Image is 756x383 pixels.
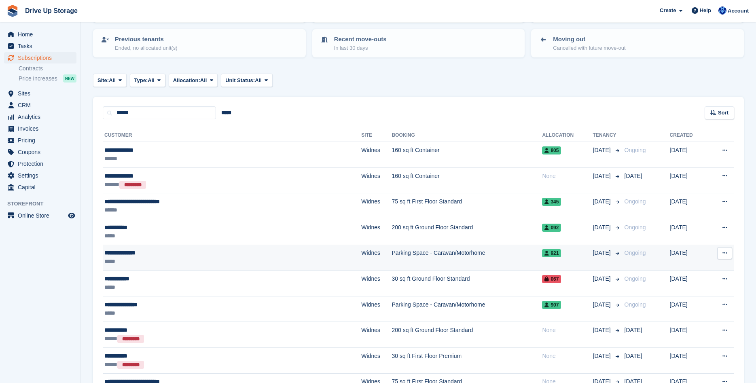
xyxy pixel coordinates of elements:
button: Allocation: All [169,74,218,87]
td: Widnes [361,296,392,322]
a: Contracts [19,65,76,72]
span: [DATE] [593,249,612,257]
span: [DATE] [625,353,642,359]
span: Subscriptions [18,52,66,63]
p: In last 30 days [334,44,387,52]
span: Settings [18,170,66,181]
td: Parking Space - Caravan/Motorhome [392,296,542,322]
a: Recent move-outs In last 30 days [313,30,524,57]
span: Invoices [18,123,66,134]
td: [DATE] [670,245,707,271]
th: Allocation [542,129,593,142]
span: [DATE] [593,275,612,283]
td: 30 sq ft First Floor Premium [392,347,542,373]
span: CRM [18,99,66,111]
a: menu [4,111,76,123]
div: None [542,172,593,180]
td: 160 sq ft Container [392,167,542,193]
span: Ongoing [625,147,646,153]
td: Widnes [361,167,392,193]
span: 921 [542,249,561,257]
span: Create [660,6,676,15]
td: 200 sq ft Ground Floor Standard [392,322,542,348]
a: Moving out Cancelled with future move-out [532,30,743,57]
span: [DATE] [625,173,642,179]
p: Moving out [553,35,625,44]
td: [DATE] [670,167,707,193]
span: Capital [18,182,66,193]
span: [DATE] [593,352,612,360]
a: menu [4,88,76,99]
td: 30 sq ft Ground Floor Standard [392,271,542,296]
span: [DATE] [593,326,612,334]
span: Pricing [18,135,66,146]
td: 160 sq ft Container [392,142,542,168]
a: menu [4,146,76,158]
td: 75 sq ft First Floor Standard [392,193,542,219]
span: All [109,76,116,85]
div: None [542,352,593,360]
a: Drive Up Storage [22,4,81,17]
span: Ongoing [625,224,646,231]
span: [DATE] [593,300,612,309]
span: [DATE] [593,172,612,180]
a: menu [4,158,76,169]
span: Help [700,6,711,15]
span: [DATE] [625,327,642,333]
span: Ongoing [625,275,646,282]
span: Coupons [18,146,66,158]
td: Widnes [361,322,392,348]
span: 092 [542,224,561,232]
td: Widnes [361,245,392,271]
a: menu [4,170,76,181]
button: Site: All [93,74,127,87]
span: [DATE] [593,146,612,154]
span: Protection [18,158,66,169]
span: Sort [718,109,728,117]
span: All [200,76,207,85]
a: menu [4,52,76,63]
img: Widnes Team [718,6,726,15]
p: Recent move-outs [334,35,387,44]
td: [DATE] [670,296,707,322]
th: Created [670,129,707,142]
span: Online Store [18,210,66,221]
span: Type: [134,76,148,85]
div: NEW [63,74,76,83]
span: Ongoing [625,198,646,205]
button: Type: All [130,74,165,87]
span: Unit Status: [225,76,255,85]
td: [DATE] [670,322,707,348]
th: Site [361,129,392,142]
td: [DATE] [670,142,707,168]
span: Account [728,7,749,15]
a: menu [4,210,76,221]
td: Parking Space - Caravan/Motorhome [392,245,542,271]
span: [DATE] [593,197,612,206]
span: Site: [97,76,109,85]
td: Widnes [361,219,392,245]
p: Cancelled with future move-out [553,44,625,52]
span: 345 [542,198,561,206]
a: menu [4,182,76,193]
td: 200 sq ft Ground Floor Standard [392,219,542,245]
span: All [255,76,262,85]
p: Ended, no allocated unit(s) [115,44,178,52]
span: [DATE] [593,223,612,232]
td: Widnes [361,271,392,296]
span: Ongoing [625,250,646,256]
td: [DATE] [670,271,707,296]
span: 067 [542,275,561,283]
span: 907 [542,301,561,309]
span: Analytics [18,111,66,123]
p: Previous tenants [115,35,178,44]
a: menu [4,29,76,40]
td: Widnes [361,193,392,219]
img: stora-icon-8386f47178a22dfd0bd8f6a31ec36ba5ce8667c1dd55bd0f319d3a0aa187defe.svg [6,5,19,17]
td: Widnes [361,142,392,168]
th: Customer [103,129,361,142]
span: Price increases [19,75,57,83]
span: Tasks [18,40,66,52]
a: menu [4,135,76,146]
a: menu [4,123,76,134]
